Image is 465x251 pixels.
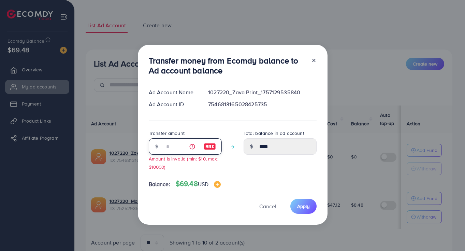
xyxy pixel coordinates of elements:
div: 7546813165028425735 [203,100,322,108]
div: Ad Account Name [143,88,203,96]
img: image [214,181,221,188]
span: Balance: [149,180,170,188]
iframe: Chat [436,220,460,246]
label: Total balance in ad account [244,130,304,137]
img: image [204,142,216,151]
span: USD [198,180,208,188]
h4: $69.48 [176,180,221,188]
label: Transfer amount [149,130,185,137]
span: Cancel [259,203,276,210]
button: Cancel [251,199,285,213]
button: Apply [290,199,317,213]
h3: Transfer money from Ecomdy balance to Ad account balance [149,56,306,75]
div: Ad Account ID [143,100,203,108]
div: 1027220_Zava Print_1757129535840 [203,88,322,96]
span: Apply [297,203,310,210]
small: Amount is invalid (min: $10, max: $10000) [149,155,218,170]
